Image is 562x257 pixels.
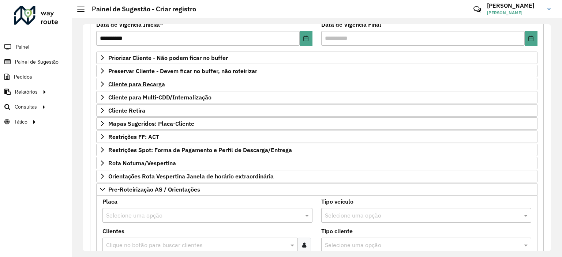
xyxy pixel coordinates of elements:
span: Consultas [15,103,37,111]
span: Cliente para Recarga [108,81,165,87]
a: Restrições FF: ACT [96,131,537,143]
h3: [PERSON_NAME] [487,2,542,9]
label: Placa [102,197,117,206]
a: Pre-Roteirização AS / Orientações [96,183,537,196]
span: Painel de Sugestão [15,58,59,66]
span: Cliente para Multi-CDD/Internalização [108,94,211,100]
label: Data de Vigência Inicial [96,20,163,29]
button: Choose Date [300,31,312,46]
span: Restrições FF: ACT [108,134,159,140]
span: Preservar Cliente - Devem ficar no buffer, não roteirizar [108,68,257,74]
span: Pedidos [14,73,32,81]
a: Preservar Cliente - Devem ficar no buffer, não roteirizar [96,65,537,77]
span: [PERSON_NAME] [487,10,542,16]
span: Rota Noturna/Vespertina [108,160,176,166]
label: Tipo veículo [321,197,353,206]
a: Cliente para Multi-CDD/Internalização [96,91,537,103]
label: Data de Vigência Final [321,20,381,29]
span: Priorizar Cliente - Não podem ficar no buffer [108,55,228,61]
span: Mapas Sugeridos: Placa-Cliente [108,121,194,126]
button: Choose Date [525,31,537,46]
span: Tático [14,118,27,126]
a: Priorizar Cliente - Não podem ficar no buffer [96,52,537,64]
a: Contato Rápido [469,1,485,17]
span: Relatórios [15,88,38,96]
span: Painel [16,43,29,51]
a: Rota Noturna/Vespertina [96,157,537,169]
span: Orientações Rota Vespertina Janela de horário extraordinária [108,173,274,179]
a: Mapas Sugeridos: Placa-Cliente [96,117,537,130]
a: Orientações Rota Vespertina Janela de horário extraordinária [96,170,537,182]
span: Cliente Retira [108,107,145,113]
span: Restrições Spot: Forma de Pagamento e Perfil de Descarga/Entrega [108,147,292,153]
a: Cliente Retira [96,104,537,117]
label: Tipo cliente [321,227,353,235]
span: Pre-Roteirização AS / Orientações [108,186,200,192]
a: Restrições Spot: Forma de Pagamento e Perfil de Descarga/Entrega [96,144,537,156]
label: Clientes [102,227,124,235]
a: Cliente para Recarga [96,78,537,90]
h2: Painel de Sugestão - Criar registro [85,5,196,13]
